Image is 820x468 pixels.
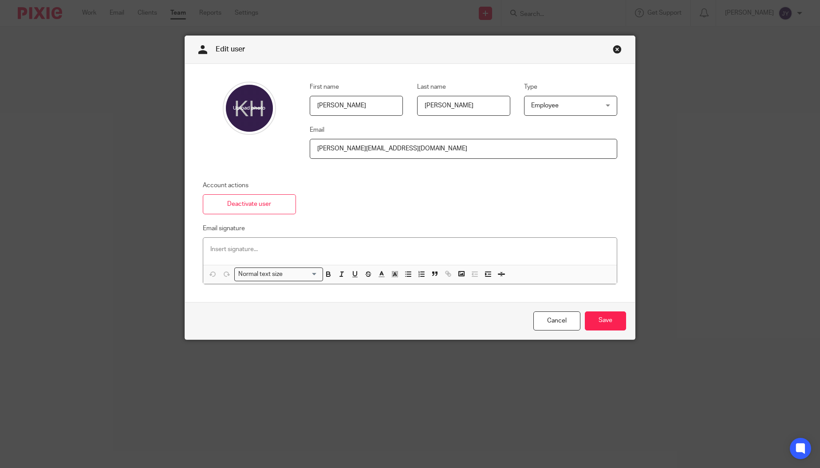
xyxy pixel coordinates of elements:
span: Edit user [216,46,245,53]
label: Email signature [203,224,245,233]
div: Search for option [234,267,323,281]
a: Deactivate user [203,194,296,214]
input: Search for option [286,270,318,279]
label: Last name [417,83,446,91]
span: Employee [531,102,559,109]
label: First name [310,83,339,91]
a: Cancel [533,311,580,330]
label: Type [524,83,537,91]
label: Email [310,126,324,134]
p: Account actions [203,181,296,190]
a: Close this dialog window [613,45,622,57]
span: Normal text size [237,270,285,279]
input: Save [585,311,626,330]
